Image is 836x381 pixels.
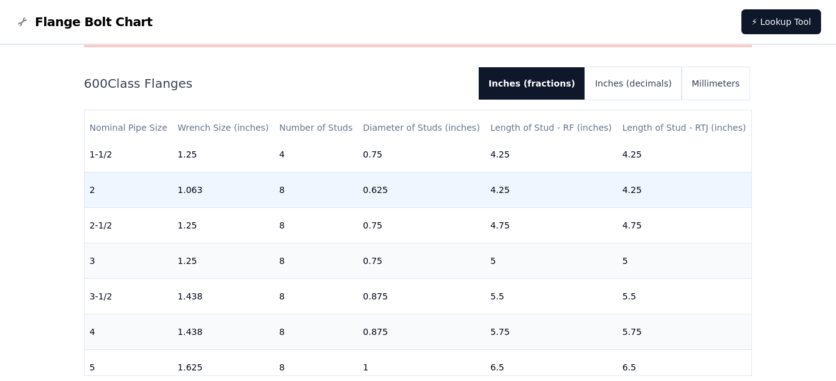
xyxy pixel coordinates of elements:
td: 5.5 [618,278,752,314]
td: 1.063 [172,172,274,207]
td: 4 [274,136,358,172]
th: Length of Stud - RTJ (inches) [618,110,752,146]
th: Wrench Size (inches) [172,110,274,146]
td: 1.438 [172,278,274,314]
td: 5.75 [486,314,618,349]
td: 1.25 [172,136,274,172]
td: 5.5 [486,278,618,314]
td: 0.625 [358,172,486,207]
td: 5.75 [618,314,752,349]
a: Flange Bolt Chart LogoFlange Bolt Chart [15,13,153,31]
td: 8 [274,278,358,314]
td: 2-1/2 [85,207,173,243]
button: Inches (fractions) [479,67,585,100]
span: Flange Bolt Chart [35,13,153,31]
td: 4.75 [618,207,752,243]
th: Diameter of Studs (inches) [358,110,486,146]
td: 4.25 [618,172,752,207]
th: Number of Studs [274,110,358,146]
td: 0.75 [358,243,486,278]
td: 2 [85,172,173,207]
img: Flange Bolt Chart Logo [15,14,30,29]
td: 4.25 [618,136,752,172]
td: 4.25 [486,172,618,207]
td: 3-1/2 [85,278,173,314]
th: Length of Stud - RF (inches) [486,110,618,146]
td: 1-1/2 [85,136,173,172]
td: 5 [486,243,618,278]
button: Inches (decimals) [585,67,682,100]
td: 8 [274,172,358,207]
th: Nominal Pipe Size [85,110,173,146]
td: 4.75 [486,207,618,243]
button: Millimeters [682,67,749,100]
h2: 600 Class Flanges [84,75,469,92]
td: 0.75 [358,207,486,243]
td: 1.25 [172,207,274,243]
td: 3 [85,243,173,278]
td: 1.25 [172,243,274,278]
td: 0.875 [358,278,486,314]
td: 8 [274,314,358,349]
td: 1.438 [172,314,274,349]
td: 0.875 [358,314,486,349]
td: 4 [85,314,173,349]
td: 8 [274,243,358,278]
td: 0.75 [358,136,486,172]
td: 5 [618,243,752,278]
a: ⚡ Lookup Tool [741,9,821,34]
td: 8 [274,207,358,243]
td: 4.25 [486,136,618,172]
